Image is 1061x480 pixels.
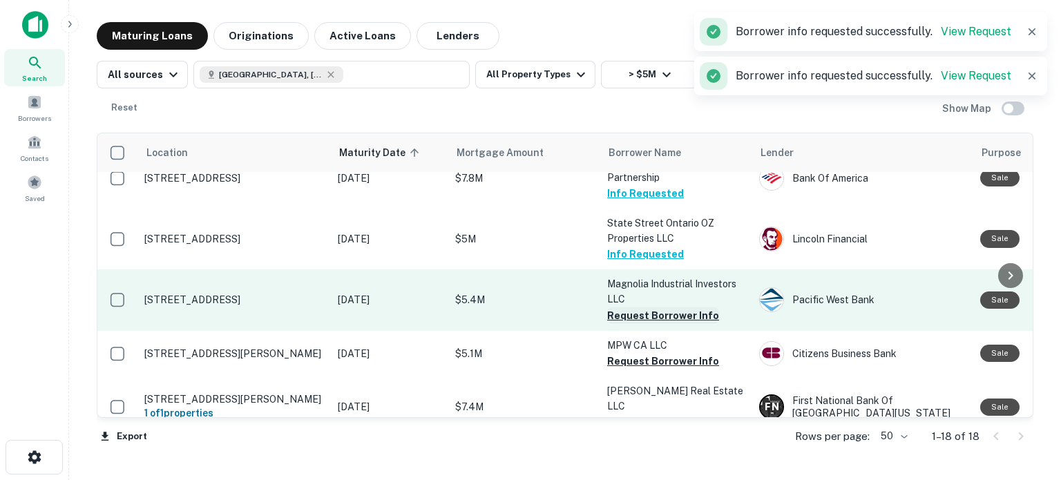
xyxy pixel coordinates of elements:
button: > $5M [601,61,698,88]
p: [DATE] [338,292,441,307]
p: $5M [455,231,593,247]
p: [DATE] [338,399,441,414]
button: All sources [97,61,188,88]
th: Lender [752,133,973,172]
div: 50 [875,426,910,446]
img: picture [760,227,783,251]
p: Rows per page: [795,428,870,445]
span: Borrowers [18,113,51,124]
img: capitalize-icon.png [22,11,48,39]
span: Purpose [982,144,1021,161]
div: Sale [980,230,1020,247]
p: 1–18 of 18 [932,428,979,445]
span: Search [22,73,47,84]
span: Maturity Date [339,144,423,161]
div: Sale [980,345,1020,362]
p: [STREET_ADDRESS][PERSON_NAME] [144,393,324,405]
button: Active Loans [314,22,411,50]
button: Request Borrower Info [607,307,719,324]
div: All sources [108,66,182,83]
div: Sale [980,399,1020,416]
a: Contacts [4,129,65,166]
div: Bank Of America [759,166,966,191]
p: Borrower info requested successfully. [736,68,1011,84]
img: picture [760,288,783,311]
div: Pacific West Bank [759,287,966,312]
p: [STREET_ADDRESS] [144,233,324,245]
p: [DATE] [338,231,441,247]
th: Location [137,133,331,172]
p: [STREET_ADDRESS][PERSON_NAME] [144,347,324,360]
img: picture [760,166,783,190]
p: $5.1M [455,346,593,361]
span: Borrower Name [609,144,681,161]
p: $5.4M [455,292,593,307]
h6: 1 of 1 properties [144,405,324,421]
div: Lincoln Financial [759,227,966,251]
p: $7.8M [455,171,593,186]
span: Location [146,144,188,161]
button: Request Borrower Info [607,414,719,430]
div: Citizens Business Bank [759,341,966,366]
button: Request Borrower Info [607,353,719,369]
p: Borrower info requested successfully. [736,23,1011,40]
a: View Request [941,69,1011,82]
th: Mortgage Amount [448,133,600,172]
p: $7.4M [455,399,593,414]
iframe: Chat Widget [992,369,1061,436]
a: Search [4,49,65,86]
p: State Street Ontario OZ Properties LLC [607,215,745,246]
button: Info Requested [607,246,684,262]
th: Maturity Date [331,133,448,172]
h6: Show Map [942,101,993,116]
span: [GEOGRAPHIC_DATA], [GEOGRAPHIC_DATA], [GEOGRAPHIC_DATA] [219,68,323,81]
p: [DATE] [338,346,441,361]
p: Magnolia Industrial Investors LLC [607,276,745,307]
p: MPW CA LLC [607,338,745,353]
button: Originations [213,22,309,50]
span: Saved [25,193,45,204]
button: All Property Types [475,61,595,88]
button: Export [97,426,151,447]
th: Borrower Name [600,133,752,172]
button: Lenders [417,22,499,50]
button: Reset [102,94,146,122]
p: [STREET_ADDRESS] [144,294,324,306]
img: picture [760,342,783,365]
button: Maturing Loans [97,22,208,50]
div: First National Bank Of [GEOGRAPHIC_DATA][US_STATE] [759,394,966,419]
button: Info Requested [607,185,684,202]
a: Saved [4,169,65,207]
span: Mortgage Amount [457,144,562,161]
a: Borrowers [4,89,65,126]
button: [GEOGRAPHIC_DATA], [GEOGRAPHIC_DATA], [GEOGRAPHIC_DATA] [193,61,470,88]
div: Sale [980,169,1020,186]
p: [STREET_ADDRESS] [144,172,324,184]
div: Sale [980,291,1020,309]
p: [PERSON_NAME] Real Estate LLC [607,383,745,414]
p: F N [765,400,778,414]
span: Contacts [21,153,48,164]
p: [DATE] [338,171,441,186]
span: Lender [761,144,794,161]
a: View Request [941,25,1011,38]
